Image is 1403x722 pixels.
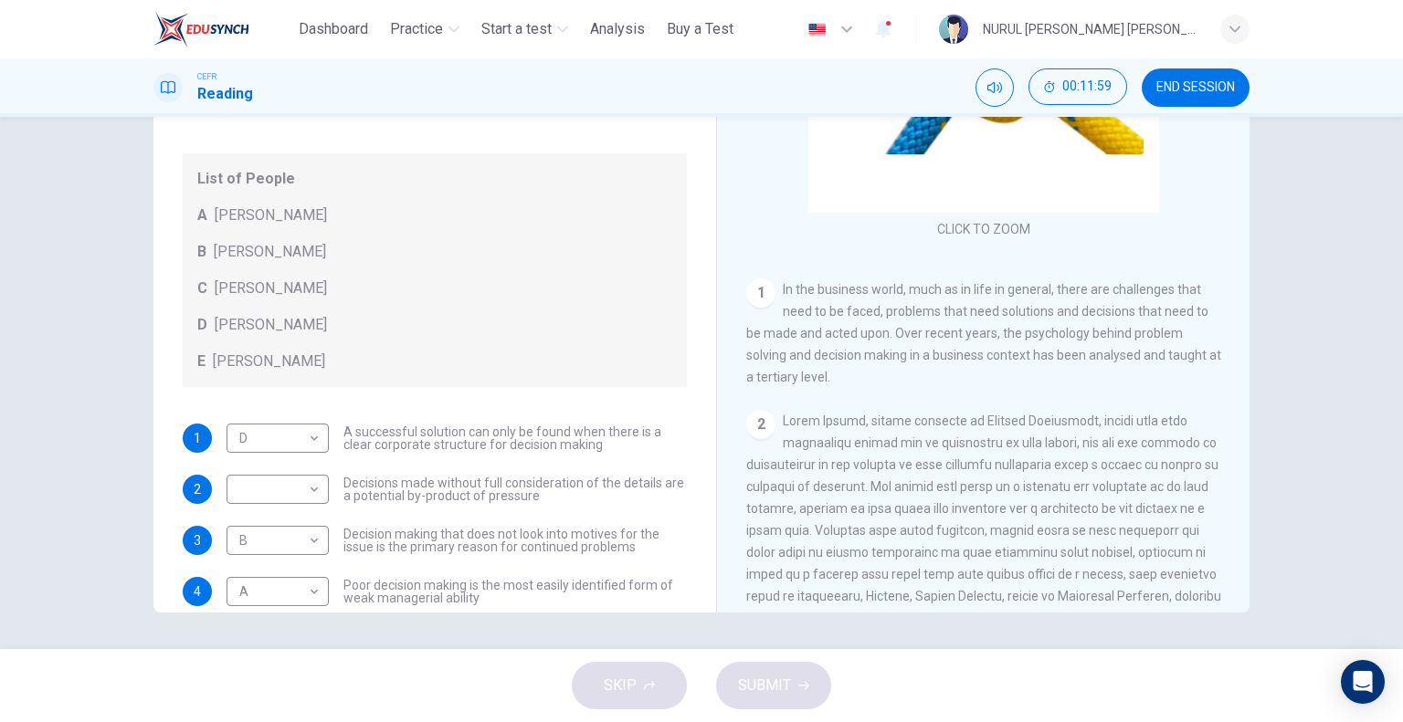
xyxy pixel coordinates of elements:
[390,18,443,40] span: Practice
[746,278,775,308] div: 1
[1142,68,1250,107] button: END SESSION
[197,168,672,190] span: List of People
[197,277,207,299] span: C
[1029,68,1127,107] div: Hide
[197,314,207,336] span: D
[299,18,368,40] span: Dashboard
[153,11,291,47] a: ELTC logo
[215,277,327,299] span: [PERSON_NAME]
[806,23,828,37] img: en
[194,534,201,547] span: 3
[194,483,201,496] span: 2
[481,18,552,40] span: Start a test
[659,13,741,46] button: Buy a Test
[227,566,322,618] div: A
[343,579,687,604] span: Poor decision making is the most easily identified form of weak managerial ability
[939,15,968,44] img: Profile picture
[474,13,575,46] button: Start a test
[1156,80,1235,95] span: END SESSION
[746,410,775,439] div: 2
[291,13,375,46] button: Dashboard
[227,413,322,465] div: D
[746,282,1221,384] span: In the business world, much as in life in general, there are challenges that need to be faced, pr...
[1341,660,1385,704] div: Open Intercom Messenger
[214,241,326,263] span: [PERSON_NAME]
[215,314,327,336] span: [PERSON_NAME]
[590,18,645,40] span: Analysis
[343,425,687,451] span: A successful solution can only be found when there is a clear corporate structure for decision ma...
[197,351,206,372] span: E
[197,83,253,105] h1: Reading
[227,515,322,567] div: B
[383,13,467,46] button: Practice
[197,70,216,83] span: CEFR
[1062,79,1112,94] span: 00:11:59
[197,204,207,226] span: A
[194,585,201,598] span: 4
[153,11,249,47] img: ELTC logo
[343,528,687,553] span: Decision making that does not look into motives for the issue is the primary reason for continued...
[213,351,325,372] span: [PERSON_NAME]
[983,18,1198,40] div: NURUL [PERSON_NAME] [PERSON_NAME]
[215,204,327,226] span: [PERSON_NAME]
[1029,68,1127,105] button: 00:11:59
[976,68,1014,107] div: Mute
[667,18,733,40] span: Buy a Test
[343,476,687,502] span: Decisions made without full consideration of the details are a potential by-product of pressure
[197,241,206,263] span: B
[194,432,201,445] span: 1
[583,13,652,46] button: Analysis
